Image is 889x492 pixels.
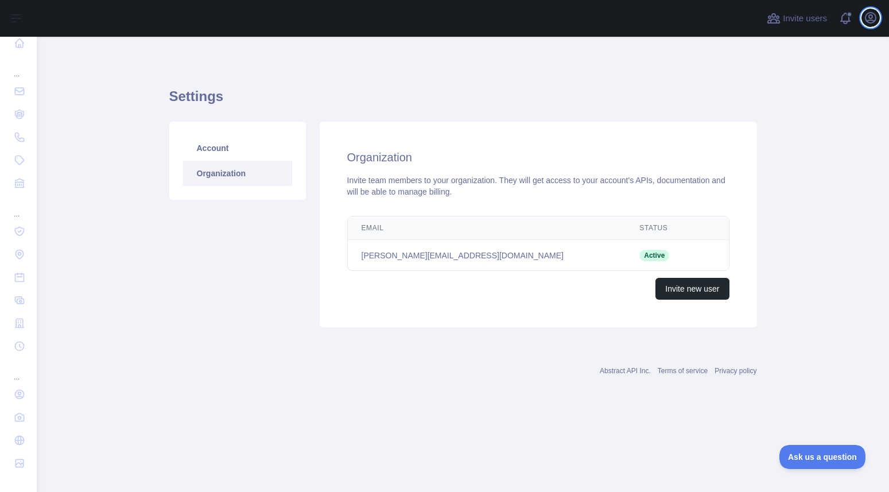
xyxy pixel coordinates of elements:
a: Abstract API Inc. [600,367,651,375]
div: ... [9,359,28,382]
div: Invite team members to your organization. They will get access to your account's APIs, documentat... [347,175,729,197]
th: Email [348,216,626,240]
td: [PERSON_NAME][EMAIL_ADDRESS][DOMAIN_NAME] [348,240,626,271]
button: Invite new user [655,278,729,300]
div: ... [9,56,28,79]
a: Terms of service [658,367,708,375]
iframe: Toggle Customer Support [779,445,866,469]
h2: Organization [347,149,729,165]
span: Invite users [783,12,827,25]
span: Active [639,250,669,261]
button: Invite users [764,9,829,28]
div: ... [9,196,28,219]
h1: Settings [169,87,757,115]
a: Account [183,135,292,161]
a: Privacy policy [715,367,756,375]
th: Status [626,216,695,240]
a: Organization [183,161,292,186]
